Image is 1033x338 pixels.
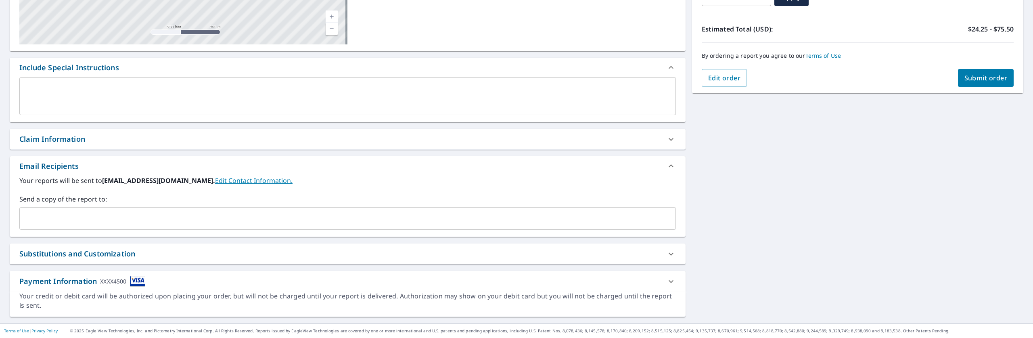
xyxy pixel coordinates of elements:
a: Terms of Use [4,328,29,334]
div: Include Special Instructions [10,58,686,77]
b: [EMAIL_ADDRESS][DOMAIN_NAME]. [102,176,215,185]
span: Edit order [708,73,741,82]
p: By ordering a report you agree to our [702,52,1014,59]
div: Payment InformationXXXX4500cardImage [10,271,686,292]
div: Claim Information [10,129,686,149]
div: Substitutions and Customization [19,248,135,259]
div: Include Special Instructions [19,62,119,73]
label: Your reports will be sent to [19,176,676,185]
label: Send a copy of the report to: [19,194,676,204]
a: Current Level 17, Zoom In [326,10,338,23]
div: Substitutions and Customization [10,244,686,264]
button: Submit order [958,69,1014,87]
a: EditContactInfo [215,176,293,185]
p: $24.25 - $75.50 [968,24,1014,34]
img: cardImage [130,276,145,287]
button: Edit order [702,69,747,87]
p: © 2025 Eagle View Technologies, Inc. and Pictometry International Corp. All Rights Reserved. Repo... [70,328,1029,334]
div: Claim Information [19,134,85,145]
div: XXXX4500 [100,276,126,287]
a: Privacy Policy [31,328,58,334]
a: Current Level 17, Zoom Out [326,23,338,35]
p: | [4,328,58,333]
div: Email Recipients [10,156,686,176]
div: Email Recipients [19,161,79,172]
p: Estimated Total (USD): [702,24,858,34]
div: Your credit or debit card will be authorized upon placing your order, but will not be charged unt... [19,292,676,310]
span: Submit order [964,73,1008,82]
a: Terms of Use [805,52,841,59]
div: Payment Information [19,276,145,287]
